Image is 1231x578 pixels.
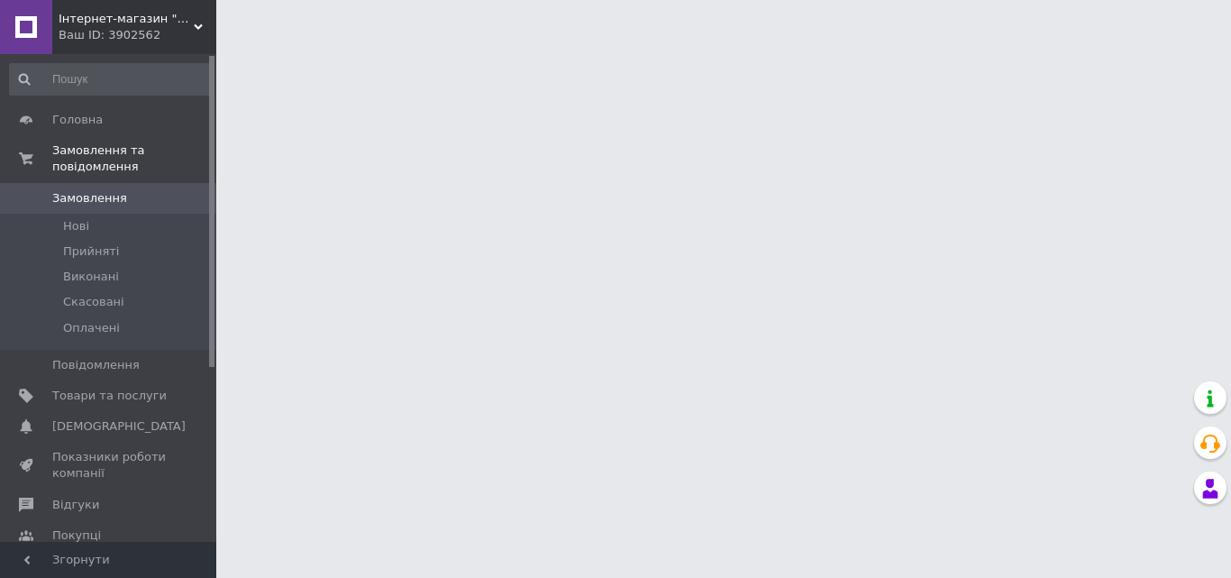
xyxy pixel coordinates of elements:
span: Товари та послуги [52,388,167,404]
span: Нові [63,218,89,234]
span: Оплачені [63,320,120,336]
div: Ваш ID: 3902562 [59,27,216,43]
span: [DEMOGRAPHIC_DATA] [52,418,186,435]
span: Прийняті [63,243,119,260]
span: Повідомлення [52,357,140,373]
span: Покупці [52,528,101,544]
span: Інтернет-магазин "Tovaruk" [59,11,194,27]
span: Скасовані [63,294,124,310]
span: Відгуки [52,497,99,513]
span: Головна [52,112,103,128]
span: Показники роботи компанії [52,449,167,482]
span: Замовлення [52,190,127,206]
span: Замовлення та повідомлення [52,142,216,175]
span: Виконані [63,269,119,285]
input: Пошук [9,63,213,96]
